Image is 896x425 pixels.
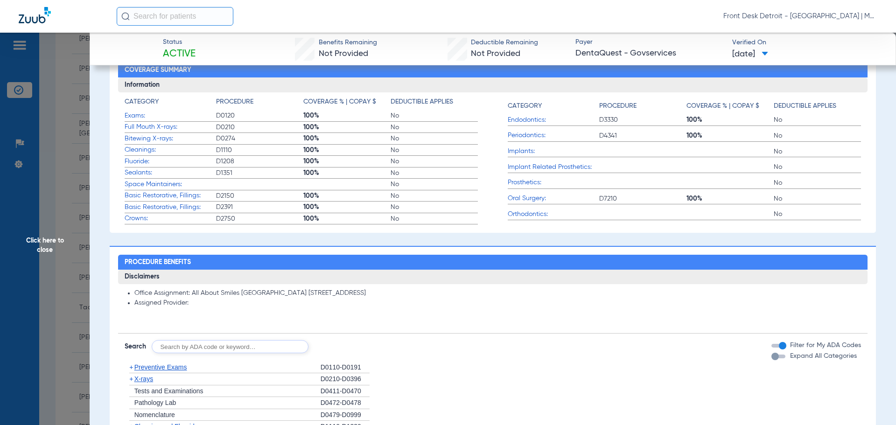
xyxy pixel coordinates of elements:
span: D2150 [216,191,303,201]
span: 100% [686,194,774,203]
span: Implants: [508,146,599,156]
span: No [774,209,861,219]
span: No [391,180,478,189]
span: No [774,147,861,156]
app-breakdown-title: Procedure [599,97,686,114]
span: D0120 [216,111,303,120]
span: Oral Surgery: [508,194,599,203]
app-breakdown-title: Deductible Applies [391,97,478,110]
h4: Deductible Applies [774,101,836,111]
span: No [391,157,478,166]
span: Endodontics: [508,115,599,125]
span: Front Desk Detroit - [GEOGRAPHIC_DATA] | My Community Dental Centers [723,12,877,21]
h3: Information [118,77,868,92]
span: 100% [686,115,774,125]
span: Sealants: [125,168,216,178]
span: Verified On [732,38,881,48]
span: 100% [303,123,391,132]
div: D0411-D0470 [321,385,370,397]
span: 100% [303,146,391,155]
img: Zuub Logo [19,7,51,23]
div: D0479-D0999 [321,409,370,421]
span: Cleanings: [125,145,216,155]
span: 100% [303,214,391,223]
span: Bitewing X-rays: [125,134,216,144]
span: No [391,134,478,143]
span: D1351 [216,168,303,178]
span: 100% [303,191,391,201]
span: Expand All Categories [790,353,857,359]
span: + [129,375,133,383]
span: D3330 [599,115,686,125]
span: Fluoride: [125,157,216,167]
span: D7210 [599,194,686,203]
span: No [391,111,478,120]
app-breakdown-title: Coverage % | Copay $ [686,97,774,114]
span: Tests and Examinations [134,387,203,395]
span: Prosthetics: [508,178,599,188]
span: 100% [303,111,391,120]
iframe: Chat Widget [849,380,896,425]
h4: Coverage % | Copay $ [686,101,759,111]
img: Search Icon [121,12,130,21]
li: Assigned Provider: [134,299,861,307]
li: Office Assignment: All About Smiles [GEOGRAPHIC_DATA] [STREET_ADDRESS] [134,289,861,298]
app-breakdown-title: Category [508,97,599,114]
span: 100% [303,157,391,166]
span: Active [163,48,196,61]
app-breakdown-title: Procedure [216,97,303,110]
span: No [774,194,861,203]
span: DentaQuest - Govservices [575,48,724,59]
app-breakdown-title: Coverage % | Copay $ [303,97,391,110]
span: D2391 [216,202,303,212]
span: Benefits Remaining [319,38,377,48]
input: Search by ADA code or keyword… [152,340,308,353]
span: Deductible Remaining [471,38,538,48]
span: X-rays [134,375,153,383]
span: [DATE] [732,49,768,60]
span: Not Provided [319,49,368,58]
span: + [129,363,133,371]
span: No [391,191,478,201]
span: Status [163,37,196,47]
span: 100% [303,168,391,178]
span: D1110 [216,146,303,155]
span: No [774,178,861,188]
h3: Disclaimers [118,270,868,285]
span: Nomenclature [134,411,175,418]
span: D0210 [216,123,303,132]
span: No [391,146,478,155]
span: No [391,214,478,223]
span: D2750 [216,214,303,223]
h2: Coverage Summary [118,63,868,78]
span: Crowns: [125,214,216,223]
label: Filter for My ADA Codes [788,341,861,350]
span: Search [125,342,146,351]
app-breakdown-title: Deductible Applies [774,97,861,114]
h4: Coverage % | Copay $ [303,97,376,107]
span: Pathology Lab [134,399,176,406]
span: 100% [303,202,391,212]
span: 100% [686,131,774,140]
h4: Category [125,97,159,107]
h4: Procedure [599,101,637,111]
div: D0110-D0191 [321,362,370,374]
span: No [774,115,861,125]
span: No [774,131,861,140]
input: Search for patients [117,7,233,26]
app-breakdown-title: Category [125,97,216,110]
span: D4341 [599,131,686,140]
span: 100% [303,134,391,143]
span: Full Mouth X-rays: [125,122,216,132]
span: Basic Restorative, Fillings: [125,202,216,212]
span: Exams: [125,111,216,121]
span: Orthodontics: [508,209,599,219]
h2: Procedure Benefits [118,255,868,270]
div: D0210-D0396 [321,373,370,385]
span: Payer [575,37,724,47]
span: No [391,123,478,132]
h4: Category [508,101,542,111]
span: Preventive Exams [134,363,187,371]
span: Basic Restorative, Fillings: [125,191,216,201]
